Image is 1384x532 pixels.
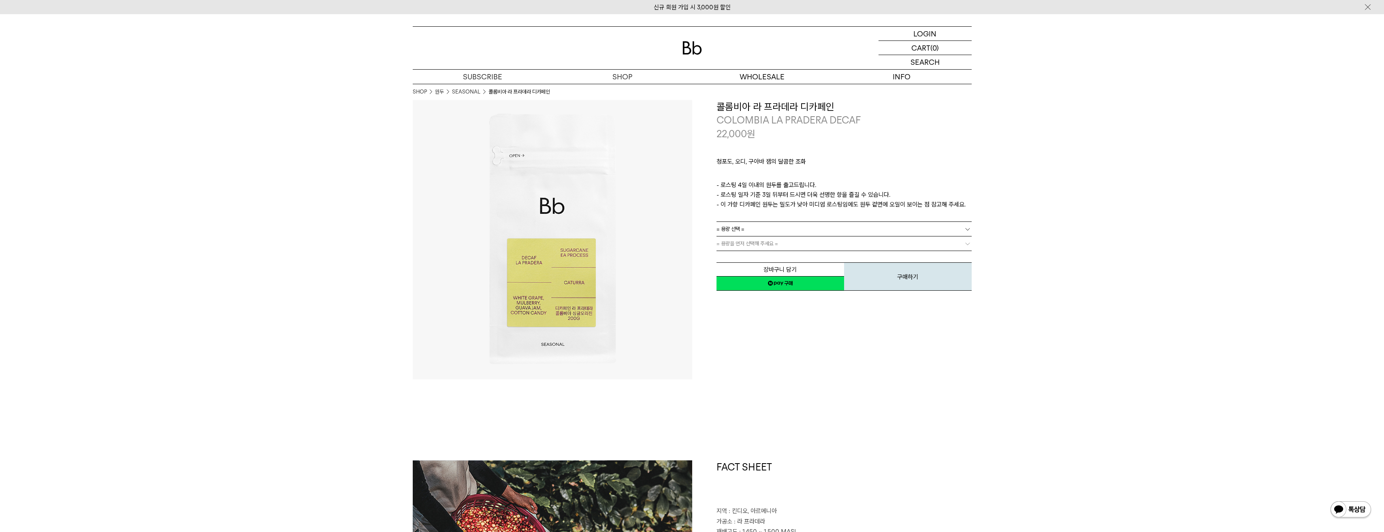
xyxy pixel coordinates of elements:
span: 가공소 [717,518,732,525]
img: 콜롬비아 라 프라데라 디카페인 [413,100,692,379]
a: 새창 [717,276,844,291]
a: LOGIN [879,27,972,41]
p: - 로스팅 4일 이내의 원두를 출고드립니다. - 로스팅 일자 기준 3일 뒤부터 드시면 더욱 선명한 향을 즐길 수 있습니다. - 이 가향 디카페인 원두는 밀도가 낮아 미디엄 로... [717,180,972,209]
h1: FACT SHEET [717,460,972,506]
span: 원 [747,128,755,140]
span: = 용량 선택 = [717,222,744,236]
a: SUBSCRIBE [413,70,552,84]
span: = 용량을 먼저 선택해 주세요 = [717,236,778,251]
p: 청포도, 오디, 구아바 잼의 달콤한 조화 [717,157,972,170]
span: : 라 프라데라 [734,518,765,525]
a: 신규 회원 가입 시 3,000원 할인 [654,4,731,11]
h3: 콜롬비아 라 프라데라 디카페인 [717,100,972,114]
button: 구매하기 [844,262,972,291]
p: ㅤ [717,170,972,180]
button: 장바구니 담기 [717,262,844,277]
a: SHOP [413,88,427,96]
a: CART (0) [879,41,972,55]
span: : 킨디오, 아르메니아 [729,507,777,515]
a: 원두 [435,88,444,96]
li: 콜롬비아 라 프라데라 디카페인 [488,88,550,96]
p: WHOLESALE [692,70,832,84]
p: 22,000 [717,127,755,141]
p: SEARCH [911,55,940,69]
p: CART [911,41,930,55]
p: INFO [832,70,972,84]
p: (0) [930,41,939,55]
a: SHOP [552,70,692,84]
img: 로고 [682,41,702,55]
p: LOGIN [913,27,936,40]
span: 지역 [717,507,727,515]
p: COLOMBIA LA PRADERA DECAF [717,113,972,127]
img: 카카오톡 채널 1:1 채팅 버튼 [1330,500,1372,520]
a: SEASONAL [452,88,480,96]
